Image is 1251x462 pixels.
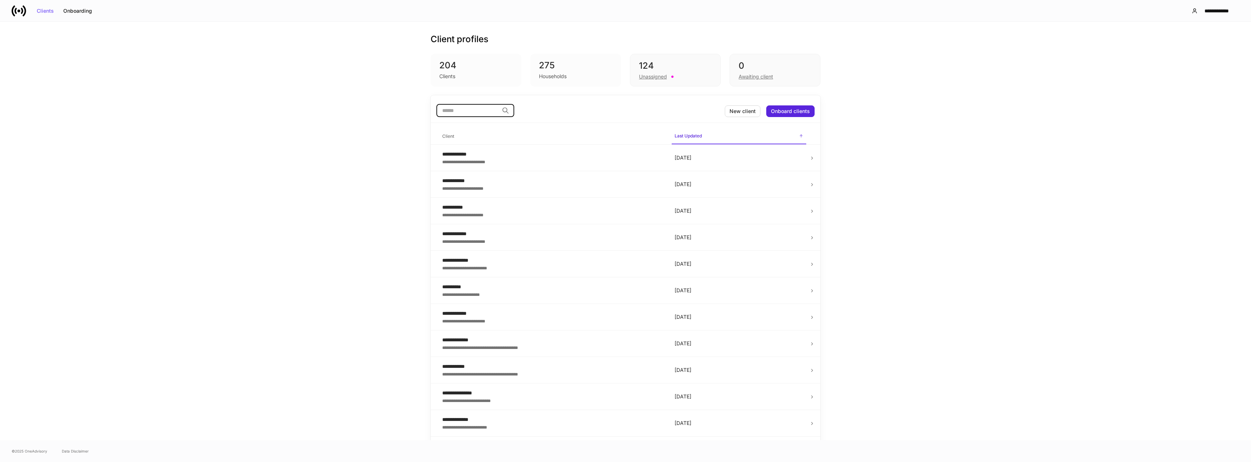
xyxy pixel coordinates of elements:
div: 275 [539,60,612,71]
p: [DATE] [675,419,803,427]
div: Households [539,73,567,80]
div: Unassigned [639,73,667,80]
span: © 2025 OneAdvisory [12,448,47,454]
p: [DATE] [675,207,803,214]
div: 124 [639,60,712,72]
div: 124Unassigned [630,54,721,87]
div: Awaiting client [739,73,773,80]
div: 0 [739,60,811,72]
div: Onboard clients [771,109,810,114]
div: New client [730,109,756,114]
p: [DATE] [675,234,803,241]
div: Clients [439,73,455,80]
span: Client [439,129,666,144]
p: [DATE] [675,313,803,321]
p: [DATE] [675,366,803,374]
p: [DATE] [675,287,803,294]
p: [DATE] [675,181,803,188]
div: Onboarding [63,8,92,13]
h3: Client profiles [431,33,488,45]
p: [DATE] [675,260,803,268]
button: Onboard clients [766,105,815,117]
button: New client [725,105,760,117]
button: Onboarding [59,5,97,17]
p: [DATE] [675,154,803,161]
p: [DATE] [675,393,803,400]
a: Data Disclaimer [62,448,89,454]
p: [DATE] [675,340,803,347]
div: Clients [37,8,54,13]
span: Last Updated [672,129,806,144]
div: 0Awaiting client [730,54,820,87]
div: 204 [439,60,513,71]
button: Clients [32,5,59,17]
h6: Last Updated [675,132,702,139]
h6: Client [442,133,454,140]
